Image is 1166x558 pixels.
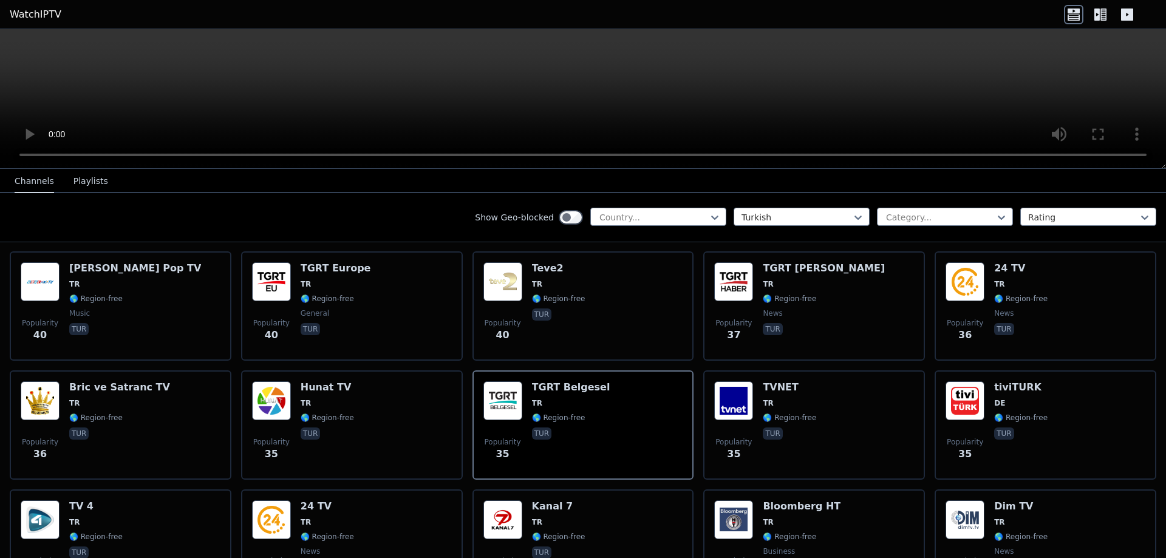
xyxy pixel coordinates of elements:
[714,500,753,539] img: Bloomberg HT
[727,447,740,461] span: 35
[532,262,585,274] h6: Teve2
[994,262,1048,274] h6: 24 TV
[763,546,795,556] span: business
[763,532,816,542] span: 🌎 Region-free
[532,413,585,423] span: 🌎 Region-free
[33,447,47,461] span: 36
[994,308,1014,318] span: news
[69,279,80,289] span: TR
[252,381,291,420] img: Hunat TV
[763,381,816,393] h6: TVNET
[994,517,1004,527] span: TR
[265,328,278,342] span: 40
[994,398,1005,408] span: DE
[946,262,984,301] img: 24 TV
[763,500,840,512] h6: Bloomberg HT
[301,262,371,274] h6: TGRT Europe
[994,279,1004,289] span: TR
[69,500,123,512] h6: TV 4
[21,262,60,301] img: Kral Pop TV
[763,427,782,440] p: tur
[253,318,290,328] span: Popularity
[21,381,60,420] img: Bric ve Satranc TV
[15,170,54,193] button: Channels
[301,500,354,512] h6: 24 TV
[485,437,521,447] span: Popularity
[727,328,740,342] span: 37
[21,500,60,539] img: TV 4
[994,294,1048,304] span: 🌎 Region-free
[265,447,278,461] span: 35
[10,7,61,22] a: WatchIPTV
[532,532,585,542] span: 🌎 Region-free
[69,294,123,304] span: 🌎 Region-free
[301,381,354,393] h6: Hunat TV
[994,427,1014,440] p: tur
[532,517,542,527] span: TR
[69,427,89,440] p: tur
[301,294,354,304] span: 🌎 Region-free
[532,381,610,393] h6: TGRT Belgesel
[763,279,773,289] span: TR
[475,211,554,223] label: Show Geo-blocked
[763,323,782,335] p: tur
[958,447,972,461] span: 35
[69,262,201,274] h6: [PERSON_NAME] Pop TV
[252,262,291,301] img: TGRT Europe
[483,381,522,420] img: TGRT Belgesel
[69,381,170,393] h6: Bric ve Satranc TV
[714,262,753,301] img: TGRT Haber
[994,500,1048,512] h6: Dim TV
[22,318,58,328] span: Popularity
[994,546,1014,556] span: news
[485,318,521,328] span: Popularity
[994,323,1014,335] p: tur
[69,308,90,318] span: music
[994,532,1048,542] span: 🌎 Region-free
[763,294,816,304] span: 🌎 Region-free
[958,328,972,342] span: 36
[946,381,984,420] img: tiviTURK
[947,318,983,328] span: Popularity
[714,381,753,420] img: TVNET
[69,413,123,423] span: 🌎 Region-free
[763,398,773,408] span: TR
[763,262,885,274] h6: TGRT [PERSON_NAME]
[532,427,551,440] p: tur
[69,398,80,408] span: TR
[994,413,1048,423] span: 🌎 Region-free
[496,447,509,461] span: 35
[301,517,311,527] span: TR
[301,398,311,408] span: TR
[301,308,329,318] span: general
[994,381,1048,393] h6: tiviTURK
[532,279,542,289] span: TR
[73,170,108,193] button: Playlists
[763,413,816,423] span: 🌎 Region-free
[496,328,509,342] span: 40
[947,437,983,447] span: Popularity
[483,262,522,301] img: Teve2
[532,398,542,408] span: TR
[763,517,773,527] span: TR
[252,500,291,539] img: 24 TV
[69,532,123,542] span: 🌎 Region-free
[33,328,47,342] span: 40
[69,517,80,527] span: TR
[301,279,311,289] span: TR
[946,500,984,539] img: Dim TV
[715,437,752,447] span: Popularity
[483,500,522,539] img: Kanal 7
[22,437,58,447] span: Popularity
[301,413,354,423] span: 🌎 Region-free
[301,427,320,440] p: tur
[69,323,89,335] p: tur
[301,323,320,335] p: tur
[301,532,354,542] span: 🌎 Region-free
[301,546,320,556] span: news
[763,308,782,318] span: news
[532,308,551,321] p: tur
[532,500,585,512] h6: Kanal 7
[532,294,585,304] span: 🌎 Region-free
[715,318,752,328] span: Popularity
